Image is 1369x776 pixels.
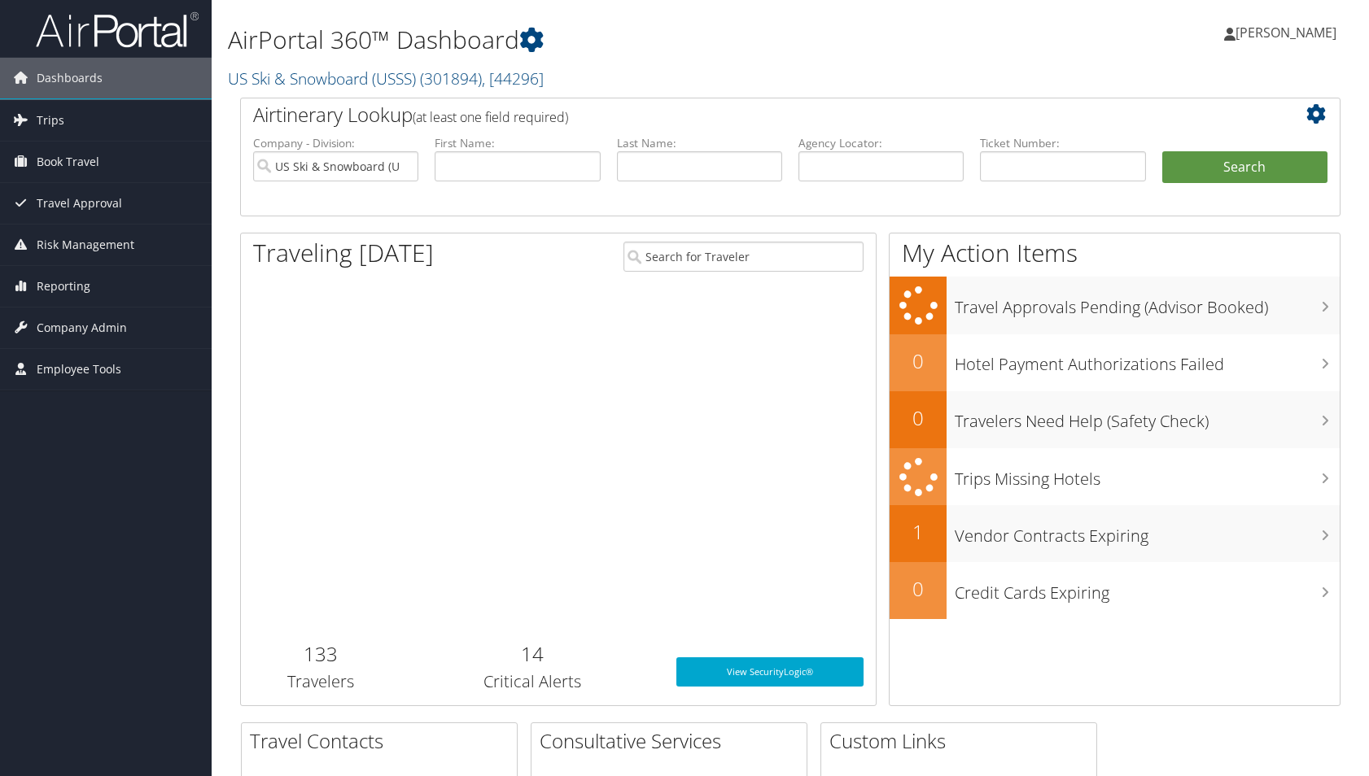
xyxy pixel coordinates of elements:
[37,307,127,348] span: Company Admin
[955,288,1340,319] h3: Travel Approvals Pending (Advisor Booked)
[890,448,1340,506] a: Trips Missing Hotels
[37,100,64,141] span: Trips
[890,562,1340,619] a: 0Credit Cards Expiring
[435,135,600,151] label: First Name:
[890,391,1340,448] a: 0Travelers Need Help (Safety Check)
[980,135,1145,151] label: Ticket Number:
[253,640,387,668] h2: 133
[890,236,1340,270] h1: My Action Items
[420,68,482,89] span: ( 301894 )
[955,345,1340,376] h3: Hotel Payment Authorizations Failed
[253,236,434,270] h1: Traveling [DATE]
[253,670,387,693] h3: Travelers
[412,640,652,668] h2: 14
[37,349,121,390] span: Employee Tools
[37,183,122,224] span: Travel Approval
[890,334,1340,391] a: 0Hotel Payment Authorizations Failed
[617,135,782,151] label: Last Name:
[623,242,864,272] input: Search for Traveler
[482,68,544,89] span: , [ 44296 ]
[1162,151,1327,184] button: Search
[890,404,947,432] h2: 0
[955,460,1340,490] h3: Trips Missing Hotels
[890,347,947,375] h2: 0
[890,518,947,546] h2: 1
[253,135,418,151] label: Company - Division:
[37,58,103,98] span: Dashboards
[253,101,1236,129] h2: Airtinerary Lookup
[890,277,1340,334] a: Travel Approvals Pending (Advisor Booked)
[540,727,807,755] h2: Consultative Services
[37,266,90,307] span: Reporting
[37,225,134,265] span: Risk Management
[676,657,864,687] a: View SecurityLogic®
[36,11,199,49] img: airportal-logo.png
[829,727,1096,755] h2: Custom Links
[955,402,1340,433] h3: Travelers Need Help (Safety Check)
[228,23,978,57] h1: AirPortal 360™ Dashboard
[798,135,964,151] label: Agency Locator:
[228,68,544,89] a: US Ski & Snowboard (USSS)
[412,670,652,693] h3: Critical Alerts
[1236,24,1336,41] span: [PERSON_NAME]
[955,517,1340,547] h3: Vendor Contracts Expiring
[890,505,1340,562] a: 1Vendor Contracts Expiring
[955,573,1340,604] h3: Credit Cards Expiring
[1224,8,1353,57] a: [PERSON_NAME]
[890,575,947,603] h2: 0
[250,727,517,755] h2: Travel Contacts
[37,142,99,182] span: Book Travel
[413,108,568,126] span: (at least one field required)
